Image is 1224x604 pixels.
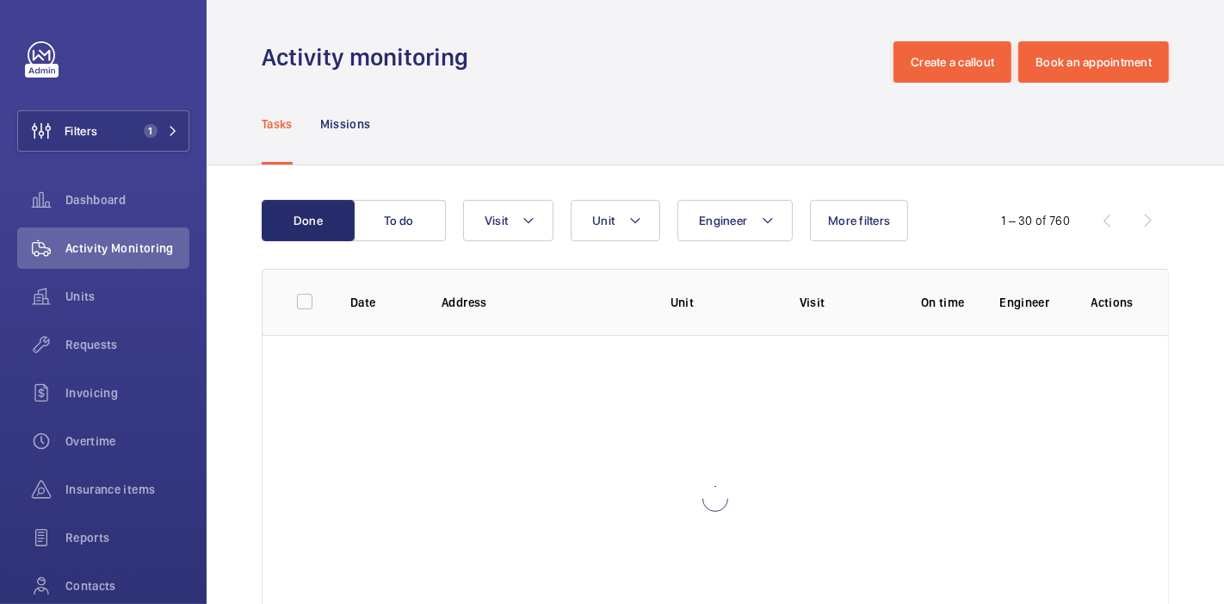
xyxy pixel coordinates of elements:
span: Reports [65,529,189,546]
button: Visit [463,200,553,241]
p: Missions [320,115,371,133]
span: Overtime [65,433,189,450]
button: Engineer [677,200,793,241]
h1: Activity monitoring [262,41,479,73]
span: Units [65,288,189,305]
p: On time [913,294,972,311]
span: Dashboard [65,191,189,209]
button: Done [262,200,355,241]
span: 1 [144,124,158,138]
p: Engineer [999,294,1063,311]
span: Invoicing [65,384,189,402]
p: Actions [1091,294,1134,311]
button: More filters [810,200,908,241]
p: Date [350,294,414,311]
button: Unit [571,200,660,241]
button: Filters1 [17,110,189,152]
p: Address [442,294,642,311]
p: Visit [800,294,887,311]
span: Requests [65,336,189,353]
p: Unit [671,294,772,311]
button: Book an appointment [1018,41,1169,83]
span: Insurance items [65,481,189,498]
span: Engineer [699,214,747,227]
span: Filters [65,122,97,140]
span: Contacts [65,577,189,595]
span: Activity Monitoring [65,240,189,257]
button: Create a callout [893,41,1011,83]
span: Unit [592,214,615,227]
div: 1 – 30 of 760 [1002,212,1070,229]
button: To do [353,200,446,241]
span: More filters [828,214,890,227]
span: Visit [485,214,508,227]
p: Tasks [262,115,293,133]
